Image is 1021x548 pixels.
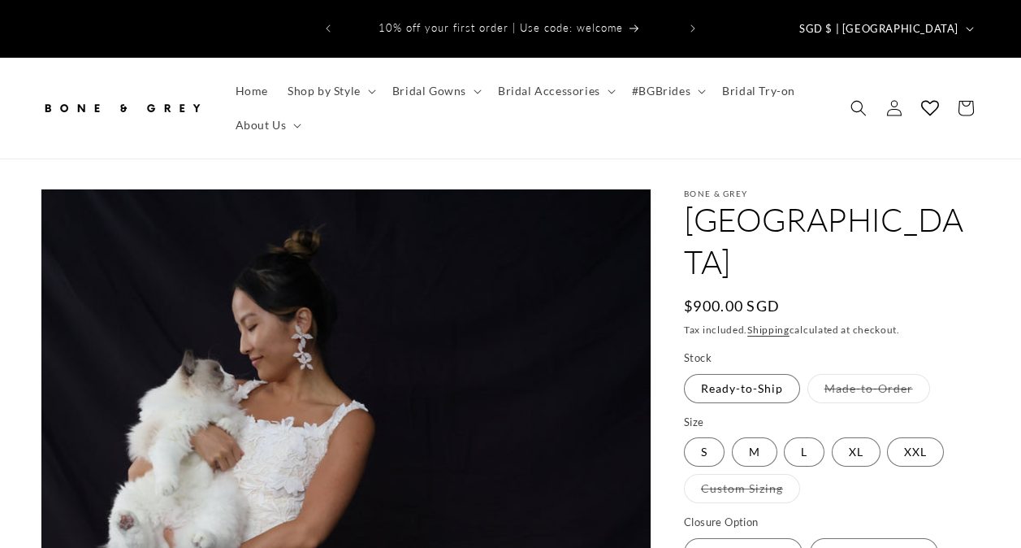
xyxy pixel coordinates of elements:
span: Bridal Gowns [392,84,466,98]
summary: About Us [226,108,309,142]
label: XL [832,437,880,467]
legend: Closure Option [684,515,760,531]
a: Shipping [747,324,790,336]
a: Bone and Grey Bridal [35,84,210,132]
label: S [684,437,725,467]
legend: Stock [684,350,713,367]
label: M [732,437,777,467]
span: 10% off your first order | Use code: welcome [379,21,623,34]
summary: Shop by Style [278,74,383,108]
legend: Size [684,415,706,431]
span: Bridal Try-on [722,84,795,98]
img: Bone and Grey Bridal [41,90,203,126]
label: Made-to-Order [807,374,930,403]
span: Home [236,84,268,98]
a: Home [226,74,278,108]
label: Ready-to-Ship [684,374,800,403]
summary: Search [841,90,876,126]
label: Custom Sizing [684,474,800,503]
button: Previous announcement [310,13,346,44]
summary: #BGBrides [622,74,712,108]
p: Bone & Grey [684,189,980,198]
label: L [784,437,824,467]
span: Shop by Style [288,84,361,98]
span: Bridal Accessories [498,84,600,98]
button: SGD $ | [GEOGRAPHIC_DATA] [790,13,980,44]
span: SGD $ | [GEOGRAPHIC_DATA] [799,21,958,37]
h1: [GEOGRAPHIC_DATA] [684,198,980,283]
summary: Bridal Accessories [488,74,622,108]
span: About Us [236,118,287,133]
summary: Bridal Gowns [383,74,488,108]
span: $900.00 SGD [684,295,780,317]
div: Tax included. calculated at checkout. [684,322,980,338]
label: XXL [887,437,944,467]
span: #BGBrides [632,84,690,98]
button: Next announcement [675,13,711,44]
a: Bridal Try-on [712,74,805,108]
